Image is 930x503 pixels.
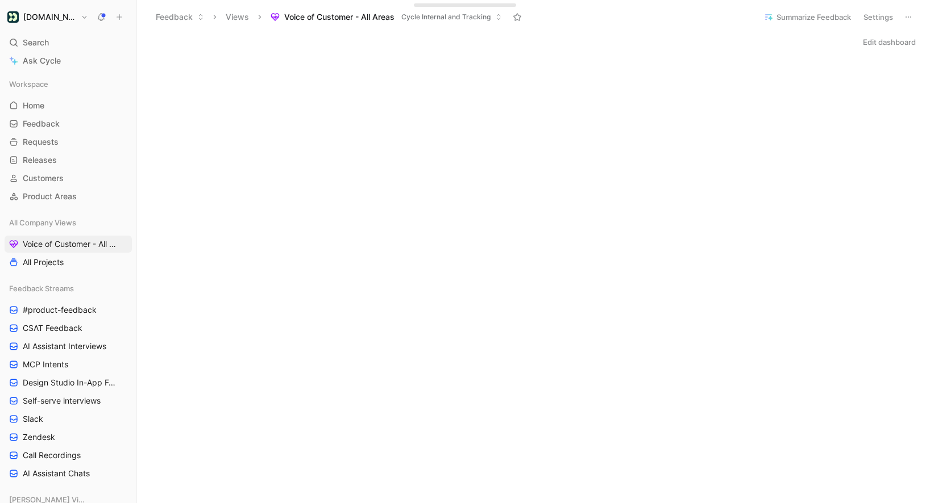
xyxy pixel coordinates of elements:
[5,188,132,205] a: Product Areas
[221,9,254,26] button: Views
[5,280,132,482] div: Feedback Streams#product-feedbackCSAT FeedbackAI Assistant InterviewsMCP IntentsDesign Studio In-...
[5,429,132,446] a: Zendesk
[7,11,19,23] img: Customer.io
[23,395,101,406] span: Self-serve interviews
[5,214,132,231] div: All Company Views
[23,377,118,388] span: Design Studio In-App Feedback
[5,254,132,271] a: All Projects
[5,320,132,337] a: CSAT Feedback
[5,152,132,169] a: Releases
[5,170,132,187] a: Customers
[23,36,49,49] span: Search
[23,431,55,443] span: Zendesk
[9,283,74,294] span: Feedback Streams
[23,136,59,148] span: Requests
[23,100,44,111] span: Home
[23,257,64,268] span: All Projects
[401,11,491,23] span: Cycle Internal and Tracking
[23,191,77,202] span: Product Areas
[5,97,132,114] a: Home
[5,447,132,464] a: Call Recordings
[23,238,117,250] span: Voice of Customer - All Areas
[23,359,68,370] span: MCP Intents
[23,341,106,352] span: AI Assistant Interviews
[5,392,132,409] a: Self-serve interviews
[23,450,81,461] span: Call Recordings
[5,133,132,150] a: Requests
[23,304,97,316] span: #product-feedback
[5,280,132,297] div: Feedback Streams
[23,173,64,184] span: Customers
[23,118,60,129] span: Feedback
[5,410,132,427] a: Slack
[9,217,76,228] span: All Company Views
[151,9,209,26] button: Feedback
[23,12,76,22] h1: [DOMAIN_NAME]
[5,338,132,355] a: AI Assistant Interviews
[23,54,61,68] span: Ask Cycle
[858,9,898,25] button: Settings
[759,9,856,25] button: Summarize Feedback
[9,78,48,90] span: Workspace
[284,11,395,23] span: Voice of Customer - All Areas
[5,301,132,318] a: #product-feedback
[5,34,132,51] div: Search
[265,9,507,26] button: Voice of Customer - All AreasCycle Internal and Tracking
[23,468,90,479] span: AI Assistant Chats
[5,236,132,253] a: Voice of Customer - All Areas
[23,322,82,334] span: CSAT Feedback
[5,76,132,93] div: Workspace
[5,9,91,25] button: Customer.io[DOMAIN_NAME]
[5,465,132,482] a: AI Assistant Chats
[23,413,43,425] span: Slack
[858,34,921,50] button: Edit dashboard
[5,374,132,391] a: Design Studio In-App Feedback
[5,356,132,373] a: MCP Intents
[5,214,132,271] div: All Company ViewsVoice of Customer - All AreasAll Projects
[5,115,132,132] a: Feedback
[5,52,132,69] a: Ask Cycle
[23,154,57,166] span: Releases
